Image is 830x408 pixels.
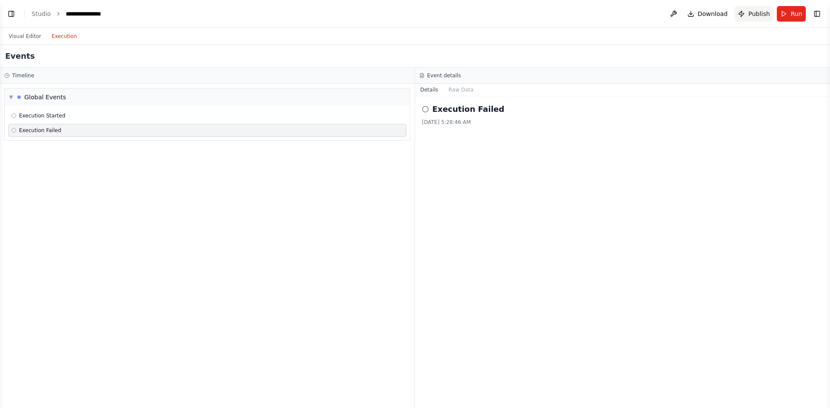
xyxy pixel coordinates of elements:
button: Download [684,6,731,22]
span: Download [698,9,728,18]
span: Execution Failed [19,127,61,134]
button: Execution [46,31,82,41]
button: Show left sidebar [5,8,17,20]
h2: Execution Failed [432,103,504,115]
h2: Events [5,50,35,62]
h3: Timeline [12,72,34,79]
span: Execution Started [19,112,65,119]
button: Publish [734,6,773,22]
span: ▼ [9,94,13,101]
span: Publish [748,9,770,18]
button: Raw Data [444,84,479,96]
h3: Event details [427,72,461,79]
button: Run [777,6,806,22]
div: Global Events [24,93,66,101]
button: Show right sidebar [811,8,823,20]
div: [DATE] 5:28:46 AM [422,119,823,126]
span: Run [791,9,802,18]
nav: breadcrumb [32,9,109,18]
a: Studio [32,10,51,17]
button: Visual Editor [3,31,46,41]
button: Details [415,84,444,96]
